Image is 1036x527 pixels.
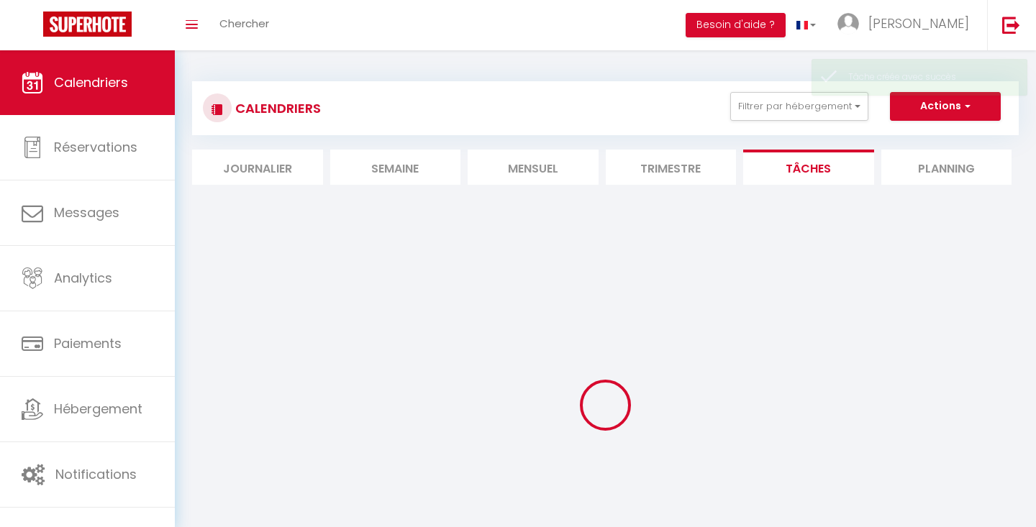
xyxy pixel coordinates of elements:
[232,92,321,124] h3: CALENDRIERS
[54,73,128,91] span: Calendriers
[468,150,599,185] li: Mensuel
[54,203,119,221] span: Messages
[54,138,137,156] span: Réservations
[868,14,969,32] span: [PERSON_NAME]
[848,70,1012,84] div: Tâche créée avec succès
[606,150,737,185] li: Trimestre
[890,92,1001,121] button: Actions
[330,150,461,185] li: Semaine
[686,13,786,37] button: Besoin d'aide ?
[1002,16,1020,34] img: logout
[730,92,868,121] button: Filtrer par hébergement
[43,12,132,37] img: Super Booking
[54,269,112,287] span: Analytics
[55,465,137,483] span: Notifications
[219,16,269,31] span: Chercher
[192,150,323,185] li: Journalier
[743,150,874,185] li: Tâches
[54,400,142,418] span: Hébergement
[881,150,1012,185] li: Planning
[54,334,122,352] span: Paiements
[837,13,859,35] img: ...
